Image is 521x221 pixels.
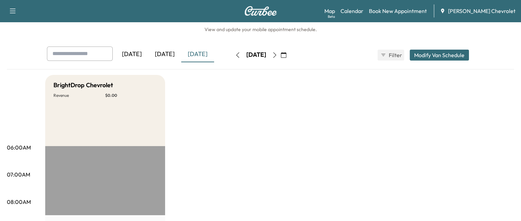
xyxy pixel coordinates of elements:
p: $ 0.00 [105,93,157,98]
h5: BrightDrop Chevrolet [53,80,113,90]
div: [DATE] [246,51,266,59]
div: [DATE] [148,47,181,62]
p: Revenue [53,93,105,98]
a: Calendar [340,7,363,15]
span: Filter [389,51,401,59]
p: 07:00AM [7,170,30,179]
button: Modify Van Schedule [410,50,469,61]
a: Book New Appointment [369,7,427,15]
img: Curbee Logo [244,6,277,16]
button: Filter [377,50,404,61]
span: [PERSON_NAME] Chevrolet [448,7,516,15]
h6: View and update your mobile appointment schedule. [7,26,514,33]
p: 06:00AM [7,143,31,152]
p: 08:00AM [7,198,31,206]
div: [DATE] [181,47,214,62]
div: [DATE] [115,47,148,62]
a: MapBeta [324,7,335,15]
div: Beta [328,14,335,19]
